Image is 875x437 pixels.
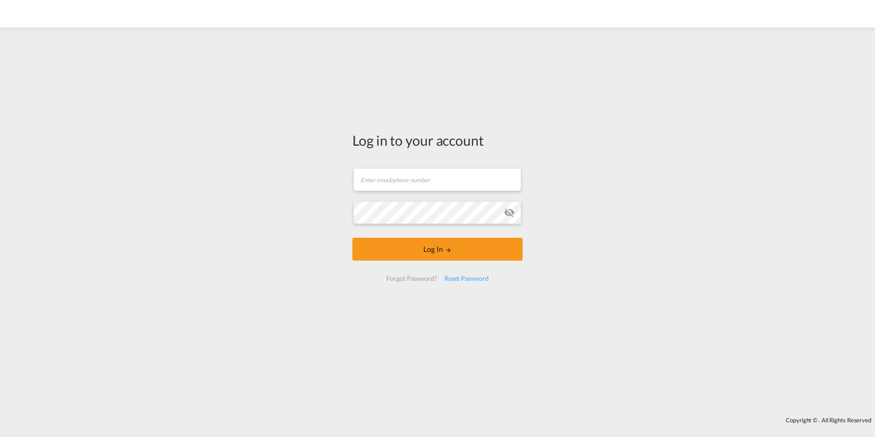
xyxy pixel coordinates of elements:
input: Enter email/phone number [353,168,521,191]
button: LOGIN [352,238,523,261]
div: Log in to your account [352,131,523,150]
div: Reset Password [441,270,492,287]
div: Forgot Password? [383,270,440,287]
md-icon: icon-eye-off [504,207,515,218]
